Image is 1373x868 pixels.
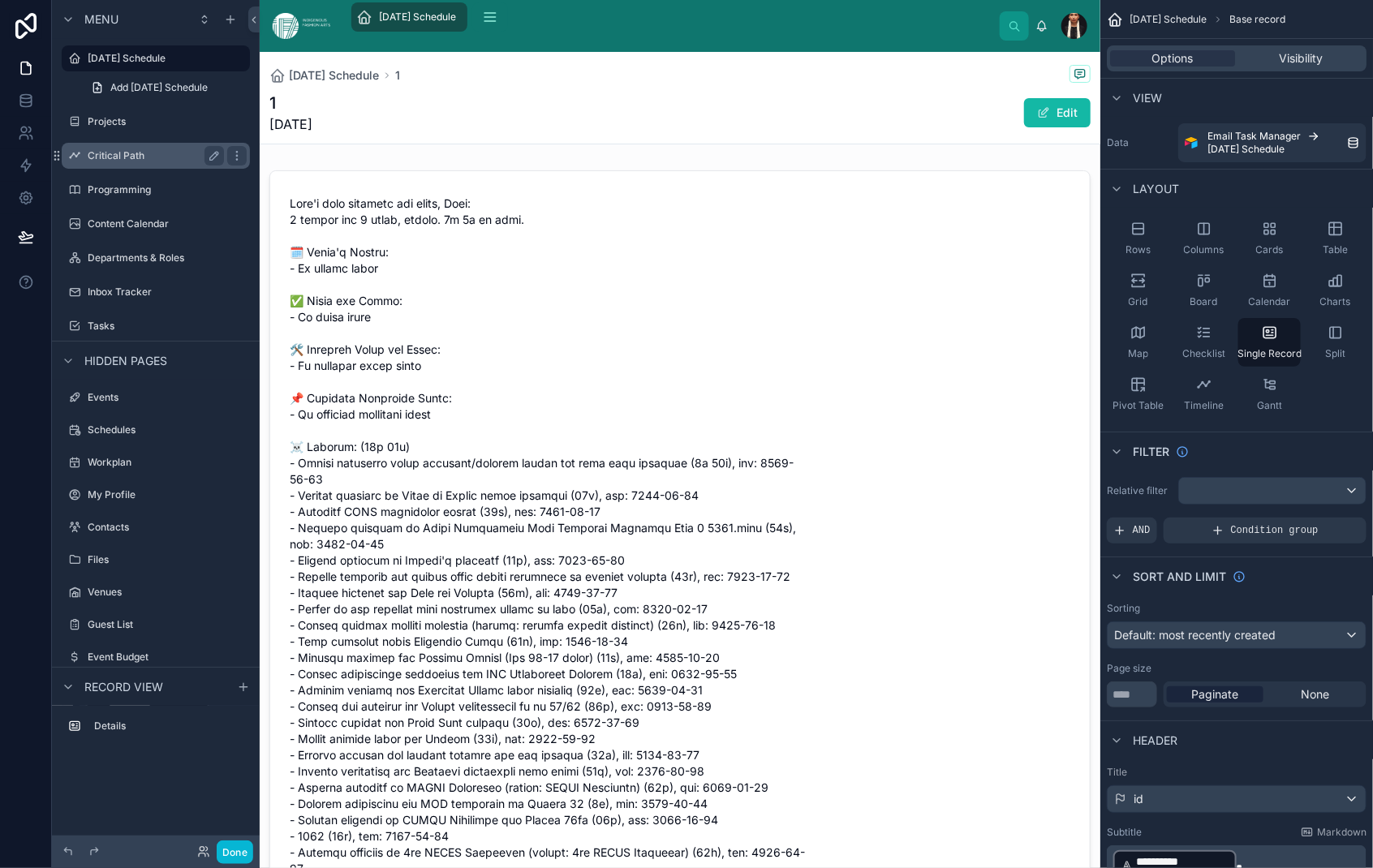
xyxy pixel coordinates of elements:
label: Files [88,553,247,566]
label: Inbox Tracker [88,286,247,299]
a: Content Calendar [62,211,250,237]
span: Map [1128,347,1148,360]
div: scrollable content [52,706,260,755]
button: Edit [1024,98,1091,127]
button: Board [1173,266,1235,315]
label: Venues [88,586,247,599]
span: Columns [1184,243,1225,256]
a: Events [62,385,250,410]
a: Venues [62,579,250,605]
span: Gantt [1257,399,1282,412]
label: Details [94,720,243,733]
a: Event Budget [62,644,250,670]
span: Menu [84,11,118,28]
span: id [1134,791,1143,807]
button: Columns [1173,214,1235,263]
label: Content Calendar [88,217,247,230]
label: Schedules [88,423,247,436]
label: Critical Path [88,149,217,162]
label: Title [1107,766,1367,779]
span: Board [1190,295,1218,308]
span: Rows [1126,243,1151,256]
span: Paginate [1192,686,1239,703]
button: Gantt [1238,370,1301,419]
a: Projects [62,109,250,135]
span: Calendar [1249,295,1291,308]
span: Options [1152,50,1194,67]
span: Filter [1133,444,1169,460]
label: Programming [88,183,247,196]
span: Layout [1133,181,1179,197]
span: Timeline [1184,399,1224,412]
span: Markdown [1317,826,1367,839]
span: Record view [84,679,163,695]
span: Split [1325,347,1345,360]
span: None [1301,686,1329,703]
span: Visibility [1279,50,1323,67]
button: Map [1107,318,1169,367]
label: Tasks [88,320,247,333]
a: My Profile [62,482,250,508]
a: [DATE] Schedule [351,2,467,32]
span: Cards [1256,243,1284,256]
label: Page size [1107,662,1151,675]
a: Markdown [1301,826,1367,839]
a: Schedules [62,417,250,443]
span: [DATE] Schedule [1130,13,1207,26]
button: Table [1304,214,1367,263]
span: [DATE] Schedule [1207,143,1285,156]
label: Projects [88,115,247,128]
label: [DATE] Schedule [88,52,240,65]
a: [DATE] Schedule [62,45,250,71]
span: AND [1133,524,1151,537]
label: My Profile [88,488,247,501]
a: Tasks [62,313,250,339]
a: Departments & Roles [62,245,250,271]
span: Sort And Limit [1133,569,1226,585]
button: Timeline [1173,370,1235,419]
button: Grid [1107,266,1169,315]
span: [DATE] Schedule [379,11,456,24]
span: Add [DATE] Schedule [110,81,208,94]
button: Pivot Table [1107,370,1169,419]
label: Sorting [1107,602,1140,615]
a: 1 [395,67,400,84]
label: Guest List [88,618,247,631]
span: Pivot Table [1113,399,1164,412]
label: Workplan [88,456,247,469]
a: Programming [62,177,250,203]
h1: 1 [269,92,312,114]
span: Single Record [1237,347,1302,360]
label: Relative filter [1107,484,1172,497]
label: Data [1107,136,1172,149]
a: Critical Path [62,143,250,169]
span: [DATE] Schedule [289,67,379,84]
span: Email Task Manager [1207,130,1301,143]
span: View [1133,90,1162,106]
label: Departments & Roles [88,251,247,264]
button: Split [1304,318,1367,367]
button: id [1107,785,1367,813]
label: Events [88,391,247,404]
span: Default: most recently created [1114,628,1276,642]
button: Cards [1238,214,1301,263]
button: Rows [1107,214,1169,263]
a: Email Task Manager[DATE] Schedule [1178,123,1367,162]
label: Event Budget [88,651,247,664]
a: Contacts [62,514,250,540]
span: Base record [1229,13,1285,26]
span: Grid [1129,295,1148,308]
button: Calendar [1238,266,1301,315]
span: Charts [1320,295,1351,308]
span: Table [1323,243,1348,256]
a: Workplan [62,449,250,475]
span: Checklist [1182,347,1225,360]
a: Files [62,547,250,573]
label: Contacts [88,521,247,534]
span: [DATE] [269,114,312,134]
label: Subtitle [1107,826,1142,839]
span: Header [1133,733,1177,749]
button: Checklist [1173,318,1235,367]
a: Add [DATE] Schedule [81,75,250,101]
